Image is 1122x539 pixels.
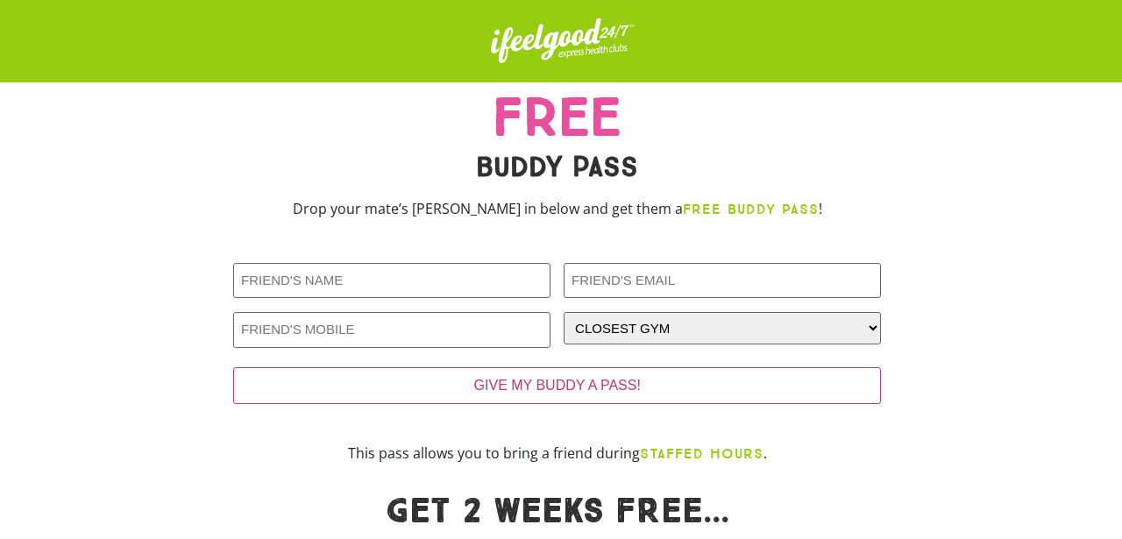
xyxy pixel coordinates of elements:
[640,445,763,462] b: STAFFED HOURS
[233,312,550,348] input: FRIEND'S MOBILE
[233,198,881,220] p: Drop your mate’s [PERSON_NAME] in below and get them a !
[233,152,881,181] h2: BUDDY PASS
[233,443,881,465] p: This pass allows you to bring a friend during .
[233,263,550,299] input: FRIEND'S NAME
[683,201,819,217] strong: FREE BUDDY PASS
[233,494,881,529] h1: Get 2 weeks FREE...
[233,367,881,404] input: GIVE MY BUDDY A PASS!
[564,263,881,299] input: FRIEND'S EMAIL
[233,91,881,144] h2: FREE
